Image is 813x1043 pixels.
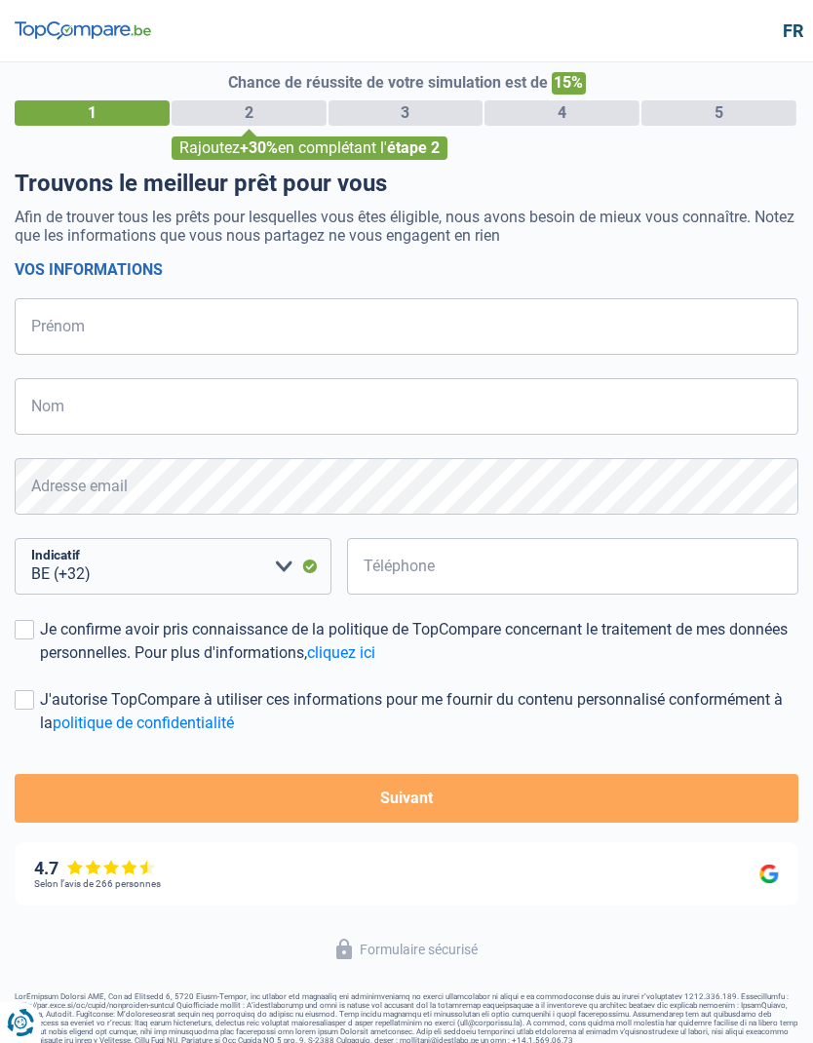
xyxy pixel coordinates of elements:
[307,643,375,662] a: cliquez ici
[53,714,234,732] a: politique de confidentialité
[15,21,151,41] img: TopCompare Logo
[325,933,489,965] button: Formulaire sécurisé
[641,100,796,126] div: 5
[34,858,156,879] div: 4.7
[34,878,161,890] div: Selon l’avis de 266 personnes
[15,260,798,279] h2: Vos informations
[15,170,798,198] h1: Trouvons le meilleur prêt pour vous
[552,72,586,95] span: 15%
[15,100,170,126] div: 1
[240,138,278,157] span: +30%
[228,73,548,92] span: Chance de réussite de votre simulation est de
[40,618,798,665] div: Je confirme avoir pris connaissance de la politique de TopCompare concernant le traitement de mes...
[172,100,327,126] div: 2
[387,138,440,157] span: étape 2
[15,208,798,245] p: Afin de trouver tous les prêts pour lesquelles vous êtes éligible, nous avons besoin de mieux vou...
[172,136,447,160] div: Rajoutez en complétant l'
[329,100,484,126] div: 3
[484,100,639,126] div: 4
[15,774,798,823] button: Suivant
[347,538,799,595] input: 401020304
[783,20,798,42] div: fr
[40,688,798,735] div: J'autorise TopCompare à utiliser ces informations pour me fournir du contenu personnalisé conform...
